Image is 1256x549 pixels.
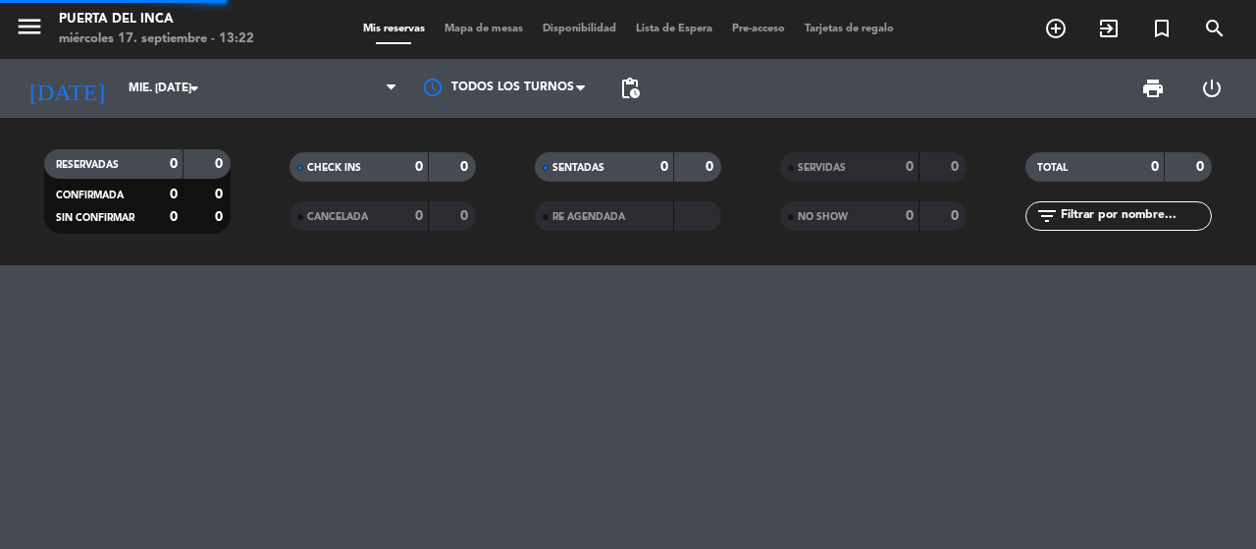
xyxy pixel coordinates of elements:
i: menu [15,12,44,41]
span: Lista de Espera [626,24,722,34]
span: RESERVADAS [56,160,119,170]
strong: 0 [706,160,717,174]
span: SENTADAS [552,163,604,173]
i: power_settings_new [1200,77,1224,100]
div: LOG OUT [1182,59,1241,118]
i: turned_in_not [1150,17,1174,40]
span: CHECK INS [307,163,361,173]
strong: 0 [170,210,178,224]
strong: 0 [415,160,423,174]
span: Pre-acceso [722,24,795,34]
button: menu [15,12,44,48]
strong: 0 [906,160,914,174]
i: arrow_drop_down [183,77,206,100]
span: Disponibilidad [533,24,626,34]
strong: 0 [460,160,472,174]
strong: 0 [951,160,963,174]
span: SIN CONFIRMAR [56,213,134,223]
div: miércoles 17. septiembre - 13:22 [59,29,254,49]
strong: 0 [660,160,668,174]
i: exit_to_app [1097,17,1121,40]
span: pending_actions [618,77,642,100]
span: CONFIRMADA [56,191,124,200]
i: search [1203,17,1227,40]
span: Tarjetas de regalo [795,24,904,34]
span: Mis reservas [353,24,435,34]
i: [DATE] [15,67,119,110]
strong: 0 [1151,160,1159,174]
span: Mapa de mesas [435,24,533,34]
strong: 0 [215,157,227,171]
strong: 0 [215,210,227,224]
span: SERVIDAS [798,163,846,173]
span: NO SHOW [798,212,848,222]
strong: 0 [906,209,914,223]
span: RE AGENDADA [552,212,625,222]
i: add_circle_outline [1044,17,1068,40]
strong: 0 [460,209,472,223]
span: CANCELADA [307,212,368,222]
div: Puerta del Inca [59,10,254,29]
strong: 0 [951,209,963,223]
strong: 0 [170,188,178,201]
strong: 0 [215,188,227,201]
input: Filtrar por nombre... [1059,205,1211,227]
strong: 0 [1196,160,1208,174]
strong: 0 [415,209,423,223]
i: filter_list [1035,204,1059,228]
strong: 0 [170,157,178,171]
span: print [1141,77,1165,100]
span: TOTAL [1037,163,1068,173]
